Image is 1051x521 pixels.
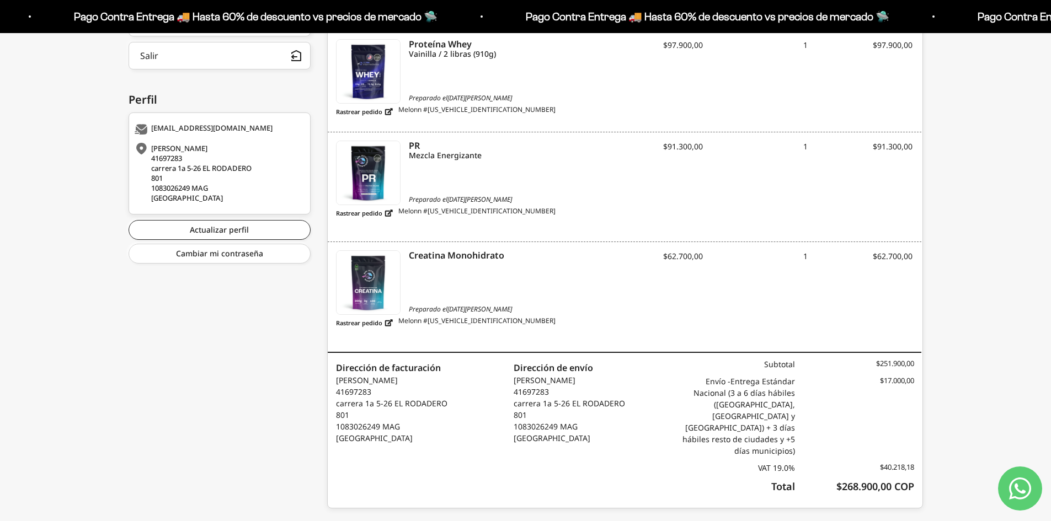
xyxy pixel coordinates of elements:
[663,141,703,152] span: $91.300,00
[336,105,393,119] a: Rastrear pedido
[336,250,401,315] a: Creatina Monohidrato
[808,39,913,61] div: $97.900,00
[706,376,730,386] span: Envío -
[447,304,512,314] time: [DATE][PERSON_NAME]
[409,39,597,49] i: Proteína Whey
[398,105,556,119] span: Melonn #[US_VEHICLE_IDENTIFICATION_NUMBER]
[514,374,625,444] p: [PERSON_NAME] 41697283 carrera 1a 5-26 EL RODADERO 801 1083026249 MAG [GEOGRAPHIC_DATA]
[74,8,438,25] p: Pago Contra Entrega 🚚 Hasta 60% de descuento vs precios de mercado 🛸
[336,316,393,330] a: Rastrear pedido
[676,375,795,456] div: Entrega Estándar Nacional (3 a 6 días hábiles ([GEOGRAPHIC_DATA], [GEOGRAPHIC_DATA] y [GEOGRAPHIC...
[795,358,914,370] div: $251.900,00
[808,250,913,272] div: $62.700,00
[398,316,556,330] span: Melonn #[US_VEHICLE_IDENTIFICATION_NUMBER]
[663,40,703,50] span: $97.900,00
[703,39,808,61] div: 1
[795,375,914,456] div: $17.000,00
[447,93,512,103] time: [DATE][PERSON_NAME]
[129,42,311,69] button: Salir
[135,143,302,203] div: [PERSON_NAME] 41697283 carrera 1a 5-26 EL RODADERO 801 1083026249 MAG [GEOGRAPHIC_DATA]
[398,206,556,220] span: Melonn #[US_VEHICLE_IDENTIFICATION_NUMBER]
[129,92,311,108] div: Perfil
[676,462,795,474] div: VAT 19.0%
[795,479,914,494] div: $268.900,00 COP
[336,93,598,103] span: Preparado el
[409,49,597,59] i: Vainilla / 2 libras (910g)
[409,39,597,59] a: Proteína Whey Vainilla / 2 libras (910g)
[514,362,593,374] strong: Dirección de envío
[663,251,703,261] span: $62.700,00
[808,141,913,163] div: $91.300,00
[409,141,597,151] i: PR
[336,304,598,314] span: Preparado el
[703,141,808,163] div: 1
[795,462,914,474] div: $40.218,18
[409,151,597,160] i: Mezcla Energizante
[526,8,889,25] p: Pago Contra Entrega 🚚 Hasta 60% de descuento vs precios de mercado 🛸
[140,51,158,60] div: Salir
[337,40,400,103] img: Proteína Whey - Vainilla - Vainilla / 2 libras (910g)
[703,250,808,272] div: 1
[336,195,598,205] span: Preparado el
[129,244,311,264] a: Cambiar mi contraseña
[336,374,447,444] p: [PERSON_NAME] 41697283 carrera 1a 5-26 EL RODADERO 801 1083026249 MAG [GEOGRAPHIC_DATA]
[409,141,597,160] a: PR Mezcla Energizante
[337,251,400,314] img: Creatina Monohidrato
[447,195,512,204] time: [DATE][PERSON_NAME]
[409,250,597,260] a: Creatina Monohidrato
[336,39,401,104] a: Proteína Whey - Vainilla - Vainilla / 2 libras (910g)
[336,206,393,220] a: Rastrear pedido
[337,141,400,205] img: PR - Mezcla Energizante
[135,124,302,135] div: [EMAIL_ADDRESS][DOMAIN_NAME]
[676,358,795,370] div: Subtotal
[129,220,311,240] a: Actualizar perfil
[336,362,441,374] strong: Dirección de facturación
[676,479,795,494] div: Total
